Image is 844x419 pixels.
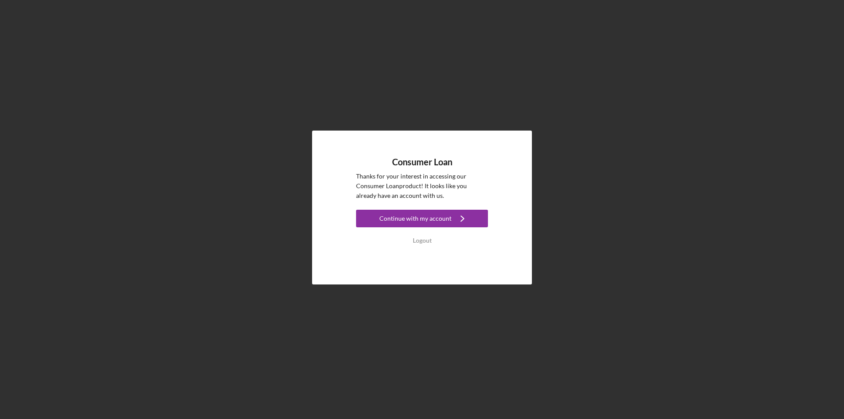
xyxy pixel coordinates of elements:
div: Continue with my account [379,210,451,227]
h4: Consumer Loan [392,157,452,167]
div: Logout [413,232,432,249]
button: Logout [356,232,488,249]
button: Continue with my account [356,210,488,227]
a: Continue with my account [356,210,488,230]
p: Thanks for your interest in accessing our Consumer Loan product! It looks like you already have a... [356,171,488,201]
